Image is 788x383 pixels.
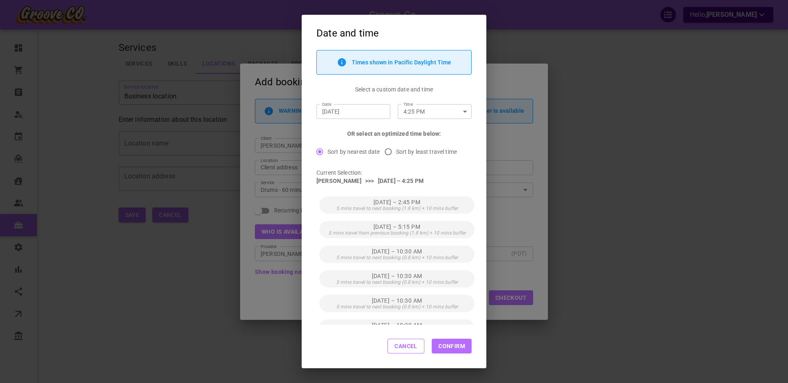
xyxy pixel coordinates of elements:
p: Current Selection: [316,169,472,177]
p: Select a custom date and time [355,85,433,93]
span: 5 mins travel to next booking (0.8 km) + 10 mins buffer [336,255,458,260]
button: [DATE] – 10:30 AM5 mins travel to next booking (0.8 km) + 10 mins buffer [319,295,474,312]
h2: Date and time [302,15,486,50]
span: 5 mins travel to next booking (0.8 km) + 10 mins buffer [336,279,458,285]
label: Time [403,101,413,107]
span: [DATE] – 10:30 AM [372,322,422,328]
p: OR select an optimized time below: [347,130,441,138]
p: [PERSON_NAME] >>> [DATE] – 4:25 PM [316,177,472,185]
span: 5 mins travel to next booking (1.8 km) + 10 mins buffer [336,205,458,211]
span: [DATE] – 5:15 PM [373,223,420,230]
span: 5 mins travel from previous booking (1.8 km) + 10 mins buffer [328,230,466,236]
button: [DATE] – 5:15 PM5 mins travel from previous booking (1.8 km) + 10 mins buffer [319,221,474,238]
p: Times shown in Pacific Daylight Time [352,59,451,66]
span: [DATE] – 10:30 AM [372,297,422,304]
input: mmm dd, yyyy [322,107,385,116]
label: Date [322,101,331,107]
span: [DATE] – 10:30 AM [372,248,422,255]
span: [DATE] – 10:30 AM [372,273,422,279]
button: [DATE] – 10:30 AM5 mins travel to next booking (0.8 km) + 10 mins buffer [319,270,474,287]
button: Confirm [432,339,472,353]
span: 5 mins travel to next booking (0.8 km) + 10 mins buffer [336,304,458,310]
button: [DATE] – 10:30 AM [319,319,474,337]
span: [DATE] – 2:45 PM [373,199,420,205]
span: Sort by least travel time [396,148,457,156]
button: [DATE] – 10:30 AM5 mins travel to next booking (0.8 km) + 10 mins buffer [319,246,474,263]
span: Sort by nearest date [328,148,380,156]
button: Cancel [387,339,424,353]
button: [DATE] – 2:45 PM5 mins travel to next booking (1.8 km) + 10 mins buffer [319,196,474,214]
